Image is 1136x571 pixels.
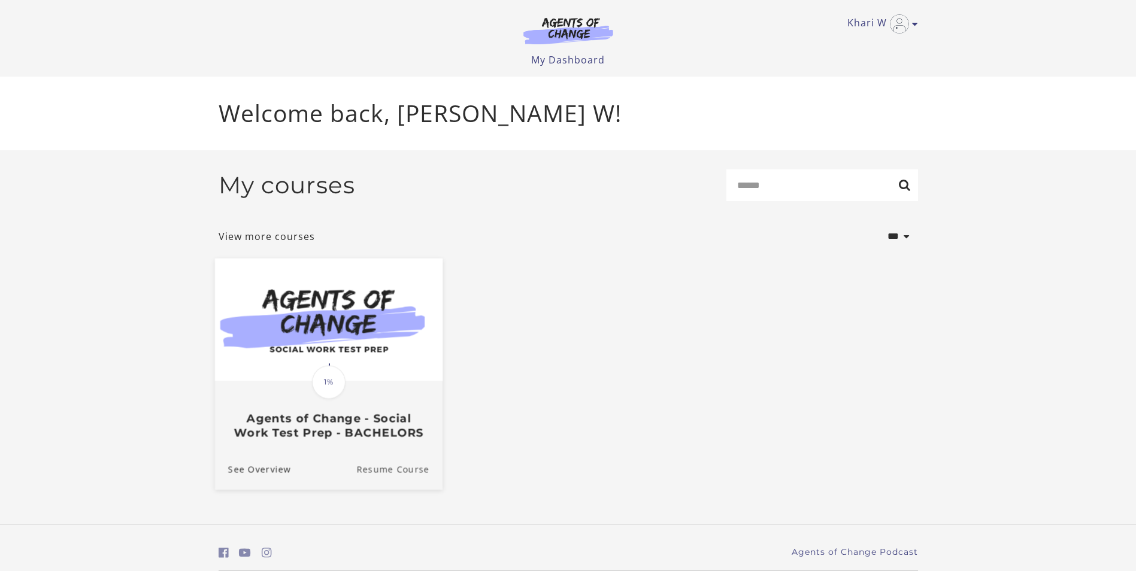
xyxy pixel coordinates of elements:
a: Agents of Change Podcast [792,546,918,558]
h2: My courses [219,171,355,199]
i: https://www.instagram.com/agentsofchangeprep/ (Open in a new window) [262,547,272,558]
a: View more courses [219,229,315,244]
a: Toggle menu [847,14,912,34]
a: https://www.facebook.com/groups/aswbtestprep (Open in a new window) [219,544,229,561]
span: 1% [312,365,346,399]
a: Agents of Change - Social Work Test Prep - BACHELORS: Resume Course [356,449,443,490]
a: Agents of Change - Social Work Test Prep - BACHELORS: See Overview [214,449,290,490]
p: Welcome back, [PERSON_NAME] W! [219,96,918,131]
img: Agents of Change Logo [511,17,626,44]
a: My Dashboard [531,53,605,66]
a: https://www.instagram.com/agentsofchangeprep/ (Open in a new window) [262,544,272,561]
i: https://www.youtube.com/c/AgentsofChangeTestPrepbyMeaganMitchell (Open in a new window) [239,547,251,558]
i: https://www.facebook.com/groups/aswbtestprep (Open in a new window) [219,547,229,558]
a: https://www.youtube.com/c/AgentsofChangeTestPrepbyMeaganMitchell (Open in a new window) [239,544,251,561]
h3: Agents of Change - Social Work Test Prep - BACHELORS [228,412,429,439]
